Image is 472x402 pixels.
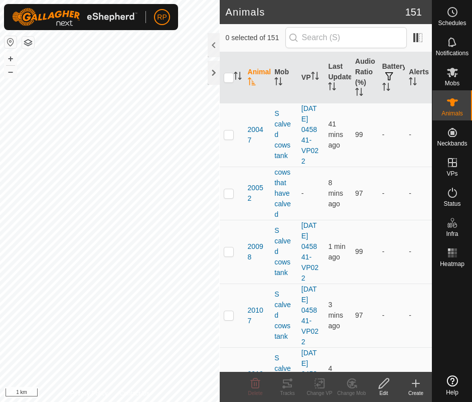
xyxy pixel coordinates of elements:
p-sorticon: Activate to sort [409,79,417,87]
span: Neckbands [437,141,467,147]
span: 97 [355,311,363,319]
h2: Animals [226,6,405,18]
td: - [378,103,405,167]
a: Privacy Policy [70,389,108,398]
td: - [405,220,432,284]
a: Help [432,371,472,399]
span: RP [157,12,167,23]
button: + [5,53,17,65]
span: 11 Oct 2025 at 11:35 AM [328,120,343,149]
p-sorticon: Activate to sort [274,79,282,87]
div: S calved cows tank [274,108,293,161]
span: Help [446,389,458,395]
span: 99 [355,247,363,255]
p-sorticon: Activate to sort [234,73,242,81]
div: S calved cows tank [274,225,293,278]
span: Infra [446,231,458,237]
a: [DATE] 045841-VP022 [301,221,319,282]
a: Contact Us [119,389,149,398]
a: [DATE] 045841-VP022 [301,104,319,165]
td: - [405,284,432,347]
th: Audio Ratio (%) [351,52,378,103]
td: - [405,167,432,220]
td: - [405,103,432,167]
div: Tracks [271,389,303,397]
img: Gallagher Logo [12,8,137,26]
button: Map Layers [22,37,34,49]
p-sorticon: Activate to sort [328,84,336,92]
span: Animals [441,110,463,116]
span: 97 [355,189,363,197]
div: S calved cows tank [274,289,293,342]
th: Animal [244,52,271,103]
th: Last Updated [324,52,351,103]
span: 20107 [248,305,267,326]
span: Delete [248,390,263,396]
span: 11 Oct 2025 at 12:12 PM [328,364,343,393]
th: VP [297,52,325,103]
th: Mob [270,52,297,103]
span: 20047 [248,124,267,146]
p-sorticon: Activate to sort [355,89,363,97]
th: Alerts [405,52,432,103]
span: VPs [446,171,457,177]
p-sorticon: Activate to sort [248,79,256,87]
input: Search (S) [285,27,407,48]
p-sorticon: Activate to sort [382,84,390,92]
span: 20108 [248,369,267,390]
p-sorticon: Activate to sort [311,73,319,81]
span: 11 Oct 2025 at 12:08 PM [328,179,343,208]
span: 99 [355,130,363,139]
span: 20098 [248,241,267,262]
span: Status [443,201,460,207]
button: – [5,66,17,78]
div: Change VP [303,389,336,397]
td: - [378,167,405,220]
span: 11 Oct 2025 at 12:15 PM [328,242,345,261]
a: [DATE] 045841-VP022 [301,285,319,346]
span: Mobs [445,80,459,86]
span: 20052 [248,183,267,204]
div: Change Mob [336,389,368,397]
div: Create [400,389,432,397]
div: Edit [368,389,400,397]
span: 151 [405,5,422,20]
span: Notifications [436,50,468,56]
td: - [378,284,405,347]
button: Reset Map [5,36,17,48]
span: Schedules [438,20,466,26]
span: 11 Oct 2025 at 12:13 PM [328,301,343,330]
span: Heatmap [440,261,464,267]
span: 0 selected of 151 [226,33,285,43]
th: Battery [378,52,405,103]
td: - [378,220,405,284]
app-display-virtual-paddock-transition: - [301,189,304,197]
div: cows that have calved [274,167,293,220]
